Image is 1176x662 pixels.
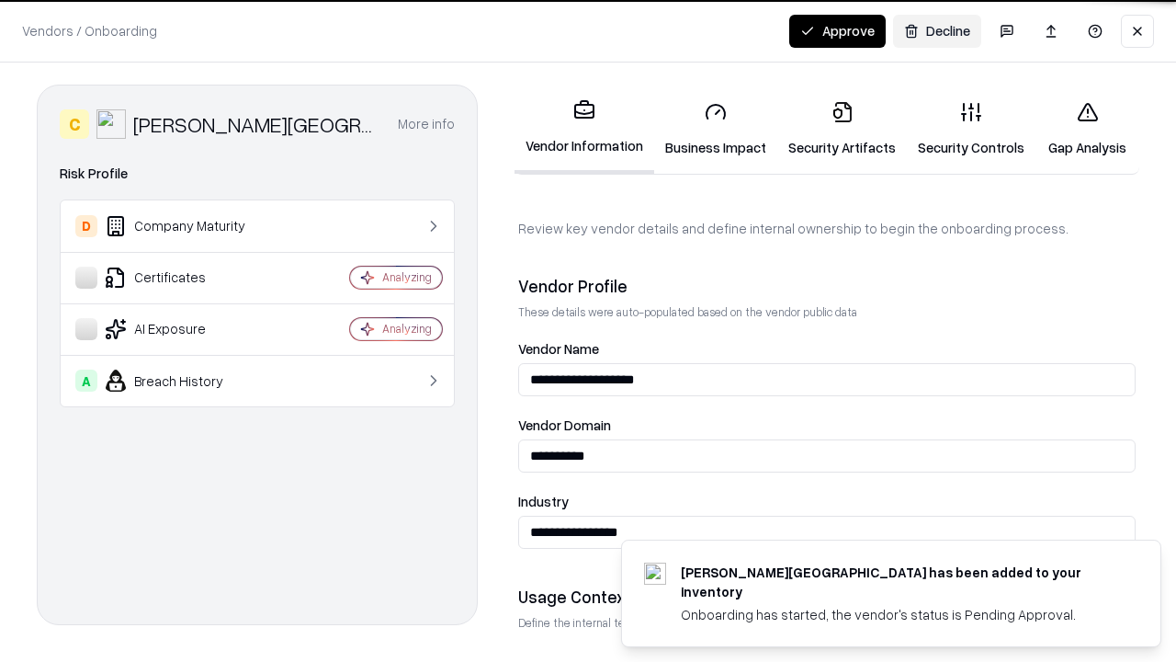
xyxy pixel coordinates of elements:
[518,495,1136,508] label: Industry
[518,418,1136,432] label: Vendor Domain
[96,109,126,139] img: Reichman University
[75,370,295,392] div: Breach History
[681,563,1116,601] div: [PERSON_NAME][GEOGRAPHIC_DATA] has been added to your inventory
[398,108,455,141] button: More info
[75,215,97,237] div: D
[518,615,1136,631] p: Define the internal team and reason for using this vendor. This helps assess business relevance a...
[518,586,1136,608] div: Usage Context
[907,86,1035,172] a: Security Controls
[681,605,1116,624] div: Onboarding has started, the vendor's status is Pending Approval.
[60,109,89,139] div: C
[518,275,1136,297] div: Vendor Profile
[893,15,981,48] button: Decline
[75,318,295,340] div: AI Exposure
[75,215,295,237] div: Company Maturity
[22,21,157,40] p: Vendors / Onboarding
[518,342,1136,356] label: Vendor Name
[75,370,97,392] div: A
[1035,86,1139,172] a: Gap Analysis
[654,86,777,172] a: Business Impact
[518,219,1136,238] p: Review key vendor details and define internal ownership to begin the onboarding process.
[382,269,432,285] div: Analyzing
[644,563,666,585] img: runi.ac.il
[514,85,654,174] a: Vendor Information
[382,321,432,337] div: Analyzing
[789,15,886,48] button: Approve
[75,267,295,289] div: Certificates
[133,109,376,139] div: [PERSON_NAME][GEOGRAPHIC_DATA]
[518,304,1136,320] p: These details were auto-populated based on the vendor public data
[777,86,907,172] a: Security Artifacts
[60,163,455,185] div: Risk Profile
